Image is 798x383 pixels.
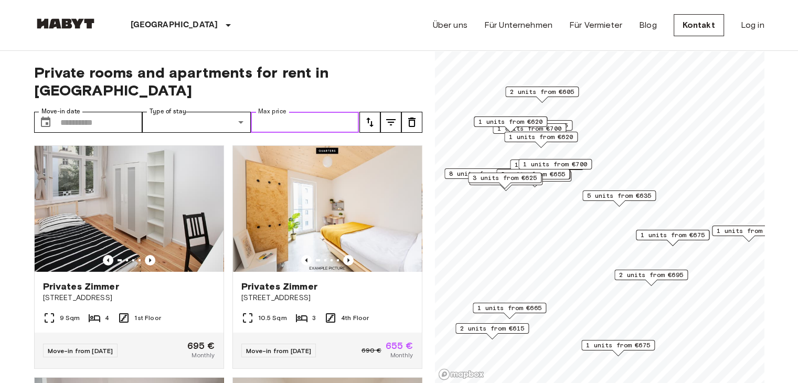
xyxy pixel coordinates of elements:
[233,146,422,272] img: Marketing picture of unit DE-01-07-009-02Q
[501,169,565,179] span: 2 units from €655
[498,171,571,187] div: Map marker
[444,168,518,185] div: Map marker
[509,132,573,142] span: 1 units from €620
[505,87,579,103] div: Map marker
[639,19,657,31] a: Blog
[636,230,709,246] div: Map marker
[712,226,785,242] div: Map marker
[390,350,413,360] span: Monthly
[43,280,119,293] span: Privates Zimmer
[641,230,705,240] span: 1 units from €675
[380,112,401,133] button: tune
[187,341,215,350] span: 695 €
[150,107,186,116] label: Type of stay
[614,270,688,286] div: Map marker
[134,313,161,323] span: 1st Floor
[515,160,579,169] span: 1 units from €655
[34,18,97,29] img: Habyt
[674,14,724,36] a: Kontakt
[477,303,541,313] span: 1 units from €665
[131,19,218,31] p: [GEOGRAPHIC_DATA]
[105,313,109,323] span: 4
[581,340,655,356] div: Map marker
[460,324,524,333] span: 2 units from €615
[386,341,413,350] span: 655 €
[469,175,542,191] div: Map marker
[478,117,542,126] span: 1 units from €620
[499,120,572,136] div: Map marker
[510,87,574,97] span: 2 units from €605
[191,350,215,360] span: Monthly
[359,112,380,133] button: tune
[449,169,513,178] span: 8 units from €655
[587,191,651,200] span: 5 units from €635
[41,107,80,116] label: Move-in date
[523,159,587,169] span: 1 units from €700
[312,313,316,323] span: 3
[35,112,56,133] button: Choose date
[343,255,354,265] button: Previous image
[34,145,224,369] a: Marketing picture of unit DE-01-232-03MPrevious imagePrevious imagePrivates Zimmer[STREET_ADDRESS...
[510,159,583,176] div: Map marker
[586,341,650,350] span: 1 units from €675
[473,303,546,319] div: Map marker
[301,255,312,265] button: Previous image
[497,169,570,185] div: Map marker
[35,146,224,272] img: Marketing picture of unit DE-01-232-03M
[518,159,592,175] div: Map marker
[258,107,286,116] label: Max price
[103,255,113,265] button: Previous image
[48,347,113,355] span: Move-in from [DATE]
[401,112,422,133] button: tune
[497,124,561,133] span: 1 units from €700
[241,280,317,293] span: Privates Zimmer
[504,121,568,130] span: 2 units from €655
[504,132,578,148] div: Map marker
[145,255,155,265] button: Previous image
[468,173,541,189] div: Map marker
[741,19,764,31] a: Log in
[496,169,570,185] div: Map marker
[484,19,552,31] a: Für Unternehmen
[246,347,312,355] span: Move-in from [DATE]
[43,293,215,303] span: [STREET_ADDRESS]
[619,270,683,280] span: 2 units from €695
[258,313,287,323] span: 10.5 Sqm
[341,313,369,323] span: 4th Floor
[455,323,529,339] div: Map marker
[473,173,537,183] span: 3 units from €625
[717,226,781,236] span: 1 units from €645
[569,19,622,31] a: Für Vermieter
[34,63,422,99] span: Private rooms and apartments for rent in [GEOGRAPHIC_DATA]
[438,368,484,380] a: Mapbox logo
[582,190,656,207] div: Map marker
[493,123,566,140] div: Map marker
[241,293,413,303] span: [STREET_ADDRESS]
[474,116,547,133] div: Map marker
[433,19,467,31] a: Über uns
[232,145,422,369] a: Marketing picture of unit DE-01-07-009-02QPrevious imagePrevious imagePrivates Zimmer[STREET_ADDR...
[60,313,80,323] span: 9 Sqm
[361,346,381,355] span: 690 €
